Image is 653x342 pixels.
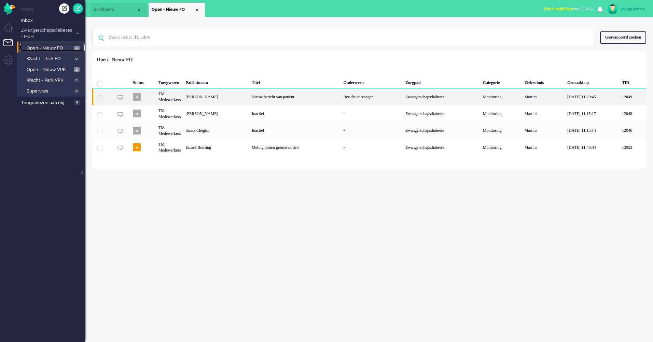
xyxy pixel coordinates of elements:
li: Dashboard [91,3,147,17]
span: o [133,143,141,151]
div: Close tab [136,7,142,13]
div: Ziekenhuis [522,75,565,88]
a: Open - Nieuw FO 4 [20,44,85,52]
div: Onderwerp [341,75,403,88]
li: View [149,3,205,17]
button: Niet beschikbaarfor 00:00 [540,4,597,14]
span: dashboard [94,7,136,13]
div: Monitoring [481,105,522,122]
div: Categorie [481,75,522,88]
img: ic-search-icon.svg [93,29,110,47]
div: - [341,139,403,156]
a: Inbox [20,16,85,24]
li: Admin menu [3,55,19,71]
span: o [133,110,141,117]
span: o [133,93,141,101]
div: Monitoring [481,139,522,156]
div: Martini [522,105,565,122]
span: 0 [73,78,80,83]
div: Status [130,75,156,88]
div: Zwangerschapsdiabetes [403,88,481,105]
a: Wacht - Park FO 0 [20,55,85,62]
div: Martini [522,139,565,156]
a: Toegewezen aan mij 0 [20,99,85,106]
div: - [341,122,403,139]
div: [DATE] 11:40:34 [565,139,620,156]
div: younjuwmsc [621,5,646,12]
img: flow_omnibird.svg [3,3,15,15]
div: 12049 [92,88,646,105]
li: Tickets menu [3,39,19,55]
div: 12049 [620,88,646,105]
div: 12052 [92,139,646,156]
div: Titel [249,75,341,88]
span: Niet beschikbaar [544,6,574,11]
div: Sanaz Chegini [183,122,249,139]
div: Open - Nieuw FO [97,56,133,63]
a: Wacht - Park VPK 0 [20,76,85,84]
div: 12048 [92,105,646,122]
span: 0 [73,56,80,61]
div: Gemaakt op [565,75,620,88]
div: Monitoring [481,122,522,139]
div: Geavanceerd zoeken [600,31,646,43]
a: Supervisie 0 [20,87,85,95]
span: o [133,127,141,134]
span: Inbox [21,17,85,24]
span: Open - Nieuw FO [152,7,194,13]
span: Open - Nieuw FO [27,45,72,52]
div: Zorgpad [403,75,481,88]
span: for 00:00 [544,6,589,11]
a: Open - Nieuw VPK 2 [20,66,85,73]
div: Monitoring [481,88,522,105]
div: Zwangerschapsdiabetes [403,105,481,122]
div: TM Medewerkers [156,122,183,139]
a: younjuwmsc [606,4,646,14]
div: Martini [522,88,565,105]
div: - [341,105,403,122]
div: TM Medewerkers [156,88,183,105]
div: Zwangerschapsdiabetes [403,122,481,139]
span: 0 [73,89,80,94]
div: Close tab [194,7,200,13]
li: Views [20,7,85,13]
div: TM Medewerkers [156,139,183,156]
span: 4 [74,46,80,51]
div: 12046 [620,122,646,139]
img: ic_chat_grey.svg [117,145,123,151]
img: ic_chat_grey.svg [117,112,123,117]
img: ic_chat_grey.svg [117,95,123,100]
div: 12046 [92,122,646,139]
div: Patiëntnaam [183,75,249,88]
div: 12052 [620,139,646,156]
span: Wacht - Park VPK [27,77,72,84]
div: Nieuw bericht van patiënt [249,88,341,105]
div: [DATE] 11:15:14 [565,122,620,139]
input: Zoek: ticket ID, adres [104,29,585,46]
img: ic_chat_grey.svg [117,128,123,134]
div: Inactief [249,122,341,139]
img: avatar [608,4,618,14]
div: Creëer ticket [59,3,69,14]
div: TM Medewerkers [156,105,183,122]
span: 0 [74,100,80,105]
span: Zwangerschapsdiabetes - MZH [20,27,73,40]
a: Omnidesk [3,4,15,10]
span: 2 [74,67,80,72]
div: Bericht ontvangen [341,88,403,105]
div: [PERSON_NAME] [183,105,249,122]
div: Esmeé Bonsing [183,139,249,156]
div: [DATE] 11:15:17 [565,105,620,122]
span: Open - Nieuw VPK [27,67,72,73]
div: Zwangerschapsdiabetes [403,139,481,156]
div: Inactief [249,105,341,122]
div: 12048 [620,105,646,122]
span: Supervisie [27,88,72,95]
a: Quick Ticket [73,3,83,14]
div: TID [620,75,646,88]
li: Niet beschikbaarfor 00:00 [540,2,597,17]
span: Wacht - Park FO [27,56,72,62]
div: [PERSON_NAME] [183,88,249,105]
li: Dashboard menu [3,23,19,39]
div: Meting buiten grenswaarden [249,139,341,156]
